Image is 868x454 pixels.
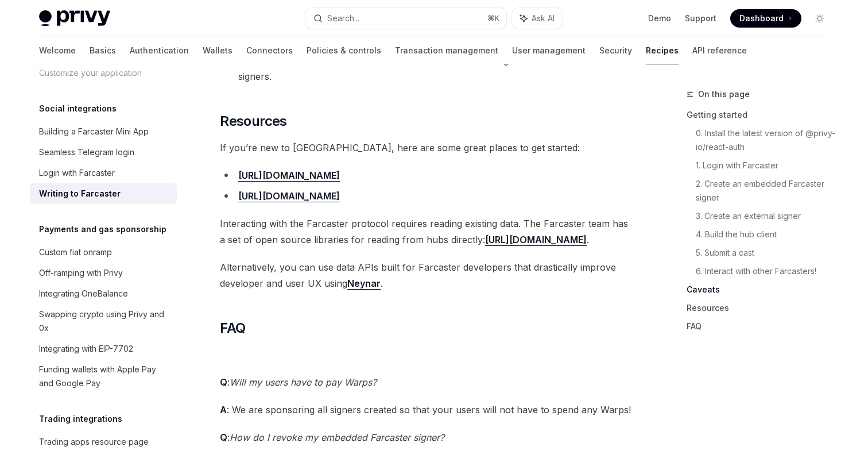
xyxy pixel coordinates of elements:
span: Resources [220,112,287,130]
a: Custom fiat onramp [30,242,177,263]
span: Interacting with the Farcaster protocol requires reading existing data. The Farcaster team has a ... [220,216,634,248]
button: Ask AI [512,8,563,29]
a: Dashboard [730,9,801,28]
a: Writing to Farcaster [30,183,177,204]
a: Login with Farcaster [30,163,177,183]
a: Support [685,13,716,24]
div: Integrating with EIP-7702 [39,342,133,356]
a: Welcome [39,37,76,64]
a: 6. Interact with other Farcasters! [696,262,838,280]
div: Swapping crypto using Privy and 0x [39,307,170,335]
a: [URL][DOMAIN_NAME] [238,190,340,202]
h5: Trading integrations [39,412,122,426]
a: FAQ [687,317,838,336]
div: Seamless Telegram login [39,145,134,159]
a: 5. Submit a cast [696,244,838,262]
a: [URL][DOMAIN_NAME] [238,170,340,182]
em: Will my users have to pay Warps? [230,376,377,388]
a: Transaction management [395,37,498,64]
a: Authentication [130,37,189,64]
a: Off-ramping with Privy [30,263,177,283]
li: on embedded wallets cannot be added when using Farcaster embedded signers. [235,52,634,84]
a: Trading apps resource page [30,432,177,452]
em: How do I revoke my embedded Farcaster signer? [230,432,444,443]
a: Resources [687,299,838,317]
h5: Social integrations [39,102,117,116]
div: Trading apps resource page [39,435,149,449]
a: User management [512,37,586,64]
div: Funding wallets with Apple Pay and Google Pay [39,363,170,390]
span: : [220,374,634,390]
a: Recipes [646,37,679,64]
span: On this page [698,87,750,101]
span: If you’re new to [GEOGRAPHIC_DATA], here are some great places to get started: [220,140,634,156]
a: 3. Create an external signer [696,207,838,225]
a: 0. Install the latest version of @privy-io/react-auth [696,124,838,156]
div: Search... [327,11,359,25]
a: Funding wallets with Apple Pay and Google Pay [30,359,177,394]
span: : [220,429,634,445]
button: Search...⌘K [305,8,506,29]
a: Building a Farcaster Mini App [30,121,177,142]
img: light logo [39,10,110,26]
a: Caveats [687,280,838,299]
a: Basics [90,37,116,64]
span: Ask AI [532,13,555,24]
div: Custom fiat onramp [39,245,112,259]
div: Writing to Farcaster [39,187,121,201]
a: Connectors [246,37,293,64]
span: ⌘ K [487,14,499,23]
a: API reference [692,37,747,64]
div: Building a Farcaster Mini App [39,125,149,138]
a: 1. Login with Farcaster [696,156,838,175]
a: Policies & controls [307,37,381,64]
a: Wallets [203,37,232,64]
a: Security [599,37,632,64]
a: Integrating OneBalance [30,283,177,304]
span: FAQ [220,319,245,337]
a: Demo [648,13,671,24]
button: Toggle dark mode [811,9,829,28]
h5: Payments and gas sponsorship [39,222,166,236]
a: 2. Create an embedded Farcaster signer [696,175,838,207]
a: Seamless Telegram login [30,142,177,163]
a: Getting started [687,106,838,124]
a: 4. Build the hub client [696,225,838,244]
a: Swapping crypto using Privy and 0x [30,304,177,338]
strong: A [220,404,227,415]
a: Integrating with EIP-7702 [30,338,177,359]
strong: Q [220,432,227,443]
div: Off-ramping with Privy [39,266,123,280]
div: Integrating OneBalance [39,287,128,301]
span: Alternatively, you can use data APIs built for Farcaster developers that drastically improve deve... [220,259,634,291]
a: Neynar [347,278,381,290]
strong: Q [220,376,227,388]
span: : We are sponsoring all signers created so that your users will not have to spend any Warps! [220,402,634,418]
span: Dashboard [739,13,784,24]
div: Login with Farcaster [39,166,115,180]
a: [URL][DOMAIN_NAME] [485,234,587,246]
